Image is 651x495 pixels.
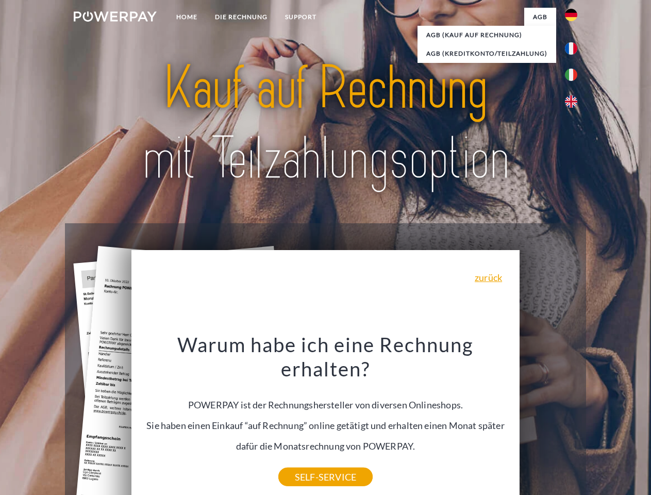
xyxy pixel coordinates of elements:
[418,26,556,44] a: AGB (Kauf auf Rechnung)
[138,332,514,477] div: POWERPAY ist der Rechnungshersteller von diversen Onlineshops. Sie haben einen Einkauf “auf Rechn...
[565,69,577,81] img: it
[138,332,514,382] h3: Warum habe ich eine Rechnung erhalten?
[74,11,157,22] img: logo-powerpay-white.svg
[524,8,556,26] a: agb
[565,95,577,108] img: en
[278,468,373,486] a: SELF-SERVICE
[98,49,553,197] img: title-powerpay_de.svg
[565,42,577,55] img: fr
[276,8,325,26] a: SUPPORT
[565,9,577,21] img: de
[475,273,502,282] a: zurück
[168,8,206,26] a: Home
[206,8,276,26] a: DIE RECHNUNG
[418,44,556,63] a: AGB (Kreditkonto/Teilzahlung)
